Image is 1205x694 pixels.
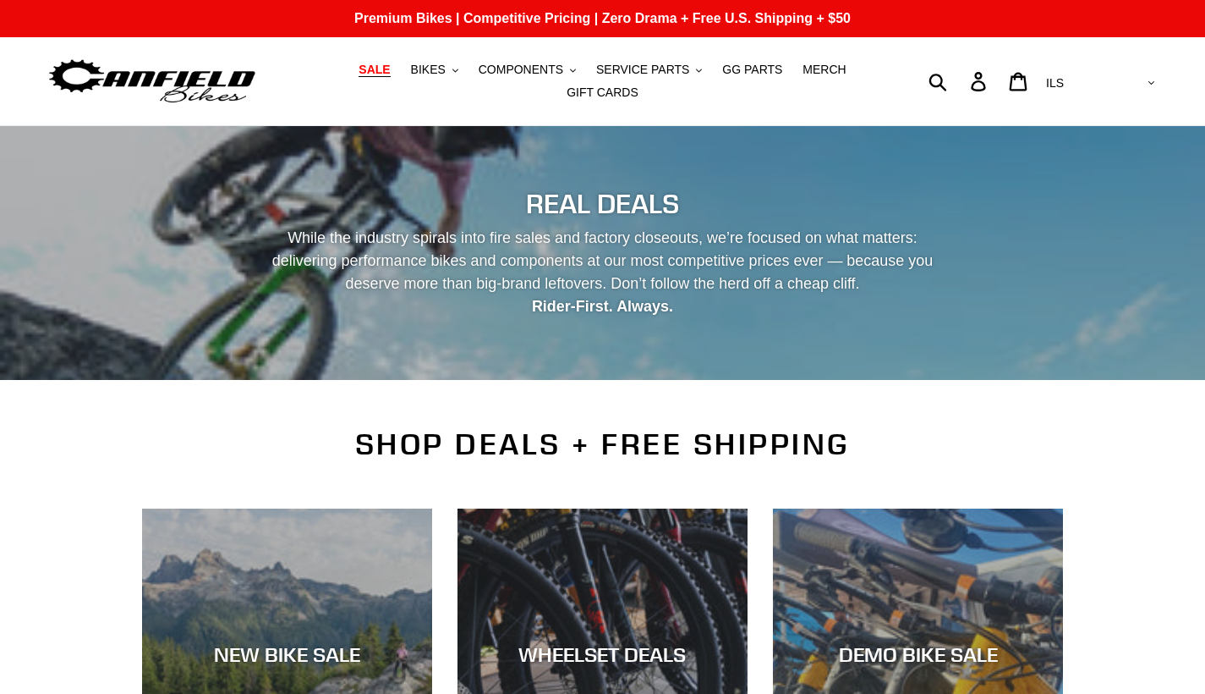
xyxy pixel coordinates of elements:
[773,642,1063,666] div: DEMO BIKE SALE
[470,58,584,81] button: COMPONENTS
[47,55,258,108] img: Canfield Bikes
[714,58,791,81] a: GG PARTS
[567,85,638,100] span: GIFT CARDS
[142,427,1064,462] h2: SHOP DEALS + FREE SHIPPING
[257,227,949,318] p: While the industry spirals into fire sales and factory closeouts, we’re focused on what matters: ...
[596,63,689,77] span: SERVICE PARTS
[411,63,446,77] span: BIKES
[359,63,390,77] span: SALE
[403,58,467,81] button: BIKES
[722,63,782,77] span: GG PARTS
[350,58,398,81] a: SALE
[938,63,981,100] input: Search
[457,642,748,666] div: WHEELSET DEALS
[558,81,647,104] a: GIFT CARDS
[588,58,710,81] button: SERVICE PARTS
[802,63,846,77] span: MERCH
[142,188,1064,220] h2: REAL DEALS
[794,58,854,81] a: MERCH
[532,298,673,315] strong: Rider-First. Always.
[142,642,432,666] div: NEW BIKE SALE
[479,63,563,77] span: COMPONENTS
